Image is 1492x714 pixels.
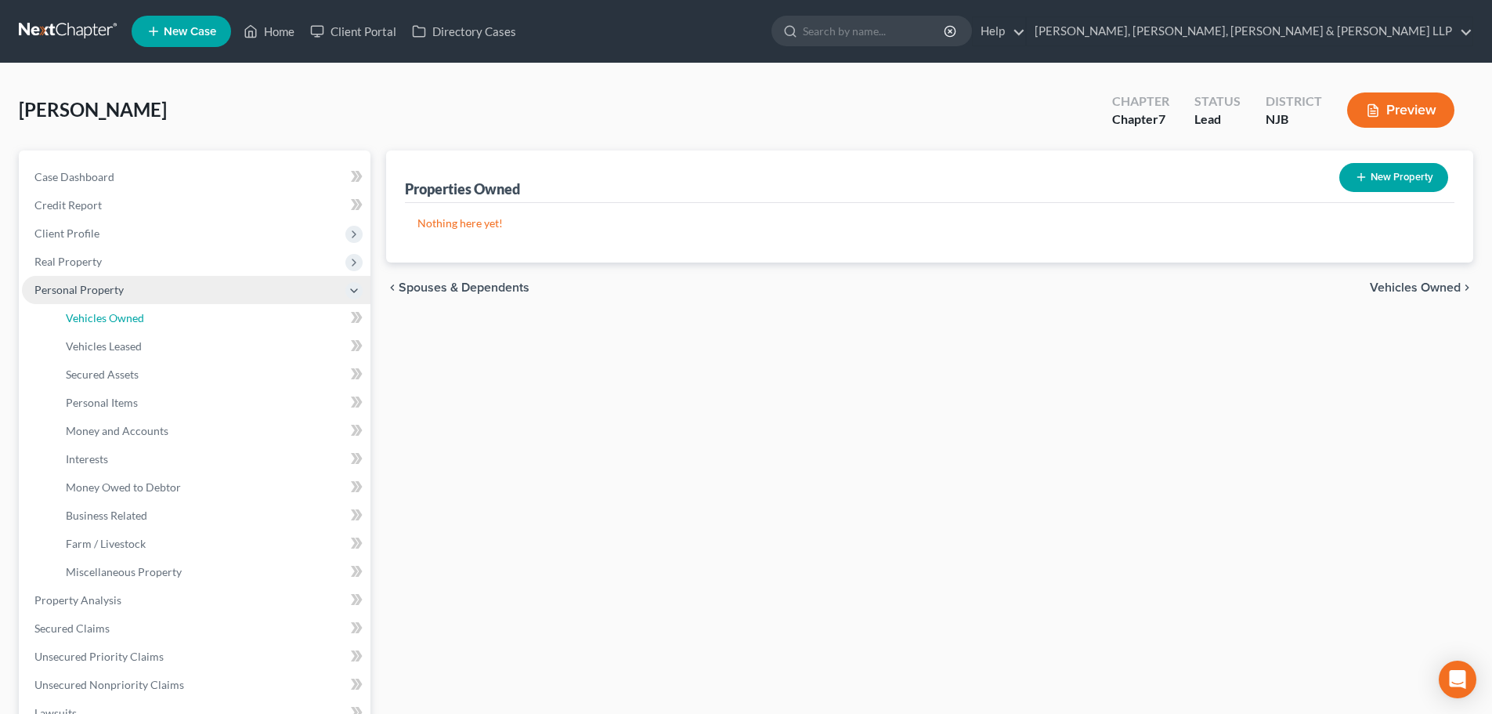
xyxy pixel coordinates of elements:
[1439,661,1476,698] div: Open Intercom Messenger
[66,368,139,381] span: Secured Assets
[386,281,529,294] button: chevron_left Spouses & Dependents
[66,311,144,324] span: Vehicles Owned
[1461,281,1473,294] i: chevron_right
[164,26,216,38] span: New Case
[34,593,121,607] span: Property Analysis
[66,565,182,578] span: Miscellaneous Property
[1347,92,1454,128] button: Preview
[34,622,110,635] span: Secured Claims
[66,452,108,466] span: Interests
[22,614,370,643] a: Secured Claims
[66,509,147,522] span: Business Related
[22,586,370,614] a: Property Analysis
[34,255,102,268] span: Real Property
[66,537,146,550] span: Farm / Livestock
[1339,163,1448,192] button: New Property
[34,227,99,240] span: Client Profile
[1370,281,1461,294] span: Vehicles Owned
[53,304,370,332] a: Vehicles Owned
[1194,92,1241,111] div: Status
[1266,92,1322,111] div: District
[1112,111,1169,129] div: Chapter
[66,480,181,494] span: Money Owed to Debtor
[22,643,370,671] a: Unsecured Priority Claims
[53,445,370,473] a: Interests
[1266,111,1322,129] div: NJB
[53,361,370,389] a: Secured Assets
[66,339,142,353] span: Vehicles Leased
[53,558,370,586] a: Miscellaneous Property
[66,424,168,437] span: Money and Accounts
[22,163,370,191] a: Case Dashboard
[53,530,370,558] a: Farm / Livestock
[399,281,529,294] span: Spouses & Dependents
[53,417,370,445] a: Money and Accounts
[417,216,1442,231] p: Nothing here yet!
[404,17,524,45] a: Directory Cases
[53,389,370,417] a: Personal Items
[34,198,102,212] span: Credit Report
[386,281,399,294] i: chevron_left
[34,650,164,663] span: Unsecured Priority Claims
[302,17,404,45] a: Client Portal
[1112,92,1169,111] div: Chapter
[1158,111,1165,126] span: 7
[53,502,370,530] a: Business Related
[53,473,370,502] a: Money Owed to Debtor
[1370,281,1473,294] button: Vehicles Owned chevron_right
[34,678,184,691] span: Unsecured Nonpriority Claims
[53,332,370,361] a: Vehicles Leased
[22,191,370,219] a: Credit Report
[405,179,520,198] div: Properties Owned
[803,16,946,45] input: Search by name...
[66,396,138,409] span: Personal Items
[34,170,114,183] span: Case Dashboard
[34,283,124,296] span: Personal Property
[19,98,167,121] span: [PERSON_NAME]
[236,17,302,45] a: Home
[22,671,370,699] a: Unsecured Nonpriority Claims
[1027,17,1472,45] a: [PERSON_NAME], [PERSON_NAME], [PERSON_NAME] & [PERSON_NAME] LLP
[973,17,1025,45] a: Help
[1194,111,1241,129] div: Lead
